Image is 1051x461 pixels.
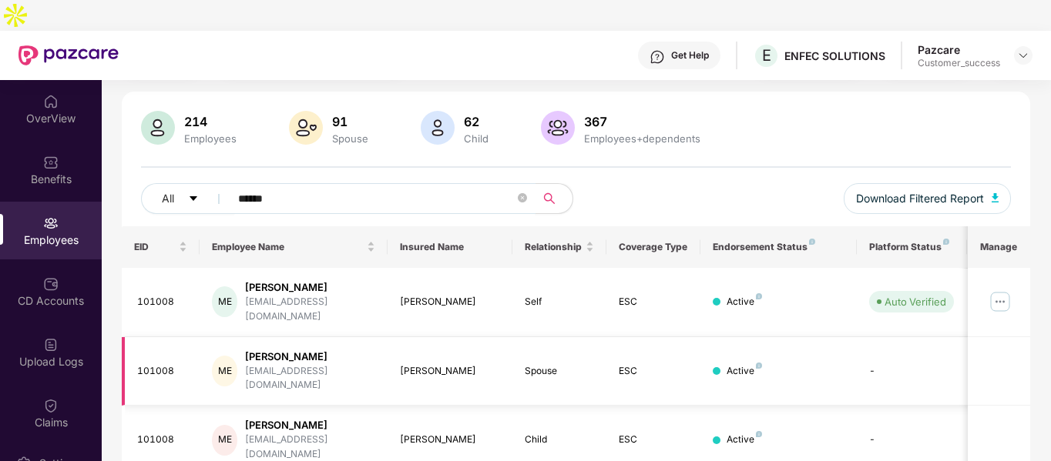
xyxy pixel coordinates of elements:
img: svg+xml;base64,PHN2ZyBpZD0iQ2xhaW0iIHhtbG5zPSJodHRwOi8vd3d3LnczLm9yZy8yMDAwL3N2ZyIgd2lkdGg9IjIwIi... [43,398,59,413]
img: New Pazcare Logo [18,45,119,65]
span: All [162,190,174,207]
th: Relationship [512,226,606,268]
span: close-circle [518,193,527,202]
th: Manage [968,226,1030,268]
div: [PERSON_NAME] [245,418,375,433]
div: Employees [181,132,240,145]
div: [PERSON_NAME] [400,295,501,309]
img: svg+xml;base64,PHN2ZyBpZD0iRW1wbG95ZWVzIiB4bWxucz0iaHR0cDovL3d3dy53My5vcmcvMjAwMC9zdmciIHdpZHRoPS... [43,215,59,231]
div: Spouse [525,364,594,379]
img: svg+xml;base64,PHN2ZyBpZD0iRHJvcGRvd24tMzJ4MzIiIHhtbG5zPSJodHRwOi8vd3d3LnczLm9yZy8yMDAwL3N2ZyIgd2... [1017,49,1029,62]
span: E [762,46,771,65]
div: [PERSON_NAME] [245,280,375,295]
div: 101008 [137,364,188,379]
img: svg+xml;base64,PHN2ZyBpZD0iSGVscC0zMngzMiIgeG1sbnM9Imh0dHA6Ly93d3cudzMub3JnLzIwMDAvc3ZnIiB3aWR0aD... [650,49,665,65]
div: ME [212,286,237,317]
img: svg+xml;base64,PHN2ZyBpZD0iSG9tZSIgeG1sbnM9Imh0dHA6Ly93d3cudzMub3JnLzIwMDAvc3ZnIiB3aWR0aD0iMjAiIG... [43,94,59,109]
div: Get Help [671,49,709,62]
img: svg+xml;base64,PHN2ZyBpZD0iQ0RfQWNjb3VudHMiIGRhdGEtbmFtZT0iQ0QgQWNjb3VudHMiIHhtbG5zPSJodHRwOi8vd3... [43,276,59,292]
button: Download Filtered Report [844,183,1012,214]
td: - [857,337,966,406]
button: Allcaret-down [141,183,235,214]
div: Active [727,295,762,309]
span: close-circle [518,192,527,206]
span: caret-down [188,193,199,205]
img: svg+xml;base64,PHN2ZyB4bWxucz0iaHR0cDovL3d3dy53My5vcmcvMjAwMC9zdmciIHdpZHRoPSI4IiBoZWlnaHQ9IjgiIH... [756,431,762,437]
img: svg+xml;base64,PHN2ZyB4bWxucz0iaHR0cDovL3d3dy53My5vcmcvMjAwMC9zdmciIHdpZHRoPSI4IiBoZWlnaHQ9IjgiIH... [943,239,949,245]
span: Employee Name [212,241,364,253]
span: Relationship [525,241,583,253]
img: svg+xml;base64,PHN2ZyB4bWxucz0iaHR0cDovL3d3dy53My5vcmcvMjAwMC9zdmciIHdpZHRoPSI4IiBoZWlnaHQ9IjgiIH... [756,293,762,299]
th: EID [122,226,200,268]
div: Auto Verified [885,294,946,309]
span: search [535,192,565,205]
div: [EMAIL_ADDRESS][DOMAIN_NAME] [245,295,375,324]
div: Child [525,433,594,447]
span: EID [134,241,176,253]
div: [PERSON_NAME] [245,349,375,364]
div: Self [525,295,594,309]
th: Insured Name [388,226,513,268]
div: 62 [461,114,492,129]
img: svg+xml;base64,PHN2ZyBpZD0iVXBsb2FkX0xvZ3MiIGRhdGEtbmFtZT0iVXBsb2FkIExvZ3MiIHhtbG5zPSJodHRwOi8vd3... [43,337,59,352]
div: 214 [181,114,240,129]
div: Spouse [329,132,371,145]
div: Pazcare [918,42,1000,57]
div: ESC [619,295,688,309]
div: Employees+dependents [581,132,703,145]
div: Platform Status [869,241,954,253]
img: svg+xml;base64,PHN2ZyB4bWxucz0iaHR0cDovL3d3dy53My5vcmcvMjAwMC9zdmciIHhtbG5zOnhsaW5rPSJodHRwOi8vd3... [289,111,323,145]
img: svg+xml;base64,PHN2ZyB4bWxucz0iaHR0cDovL3d3dy53My5vcmcvMjAwMC9zdmciIHdpZHRoPSI4IiBoZWlnaHQ9IjgiIH... [756,362,762,369]
div: 91 [329,114,371,129]
div: ME [212,425,237,456]
div: 367 [581,114,703,129]
img: svg+xml;base64,PHN2ZyB4bWxucz0iaHR0cDovL3d3dy53My5vcmcvMjAwMC9zdmciIHhtbG5zOnhsaW5rPSJodHRwOi8vd3... [541,111,575,145]
div: Active [727,433,762,447]
img: manageButton [988,289,1012,314]
th: Coverage Type [606,226,700,268]
div: ENFEC SOLUTIONS [784,48,885,63]
img: svg+xml;base64,PHN2ZyB4bWxucz0iaHR0cDovL3d3dy53My5vcmcvMjAwMC9zdmciIHhtbG5zOnhsaW5rPSJodHRwOi8vd3... [141,111,175,145]
div: 101008 [137,433,188,447]
th: Employee Name [200,226,388,268]
button: search [535,183,573,214]
div: Child [461,132,492,145]
div: Active [727,364,762,379]
img: svg+xml;base64,PHN2ZyB4bWxucz0iaHR0cDovL3d3dy53My5vcmcvMjAwMC9zdmciIHdpZHRoPSI4IiBoZWlnaHQ9IjgiIH... [809,239,815,245]
div: [PERSON_NAME] [400,364,501,379]
div: [EMAIL_ADDRESS][DOMAIN_NAME] [245,364,375,393]
div: ESC [619,433,688,447]
img: svg+xml;base64,PHN2ZyB4bWxucz0iaHR0cDovL3d3dy53My5vcmcvMjAwMC9zdmciIHhtbG5zOnhsaW5rPSJodHRwOi8vd3... [992,193,999,202]
div: Customer_success [918,57,1000,69]
div: [PERSON_NAME] [400,433,501,447]
span: Download Filtered Report [856,190,984,207]
img: svg+xml;base64,PHN2ZyBpZD0iQmVuZWZpdHMiIHhtbG5zPSJodHRwOi8vd3d3LnczLm9yZy8yMDAwL3N2ZyIgd2lkdGg9Ij... [43,155,59,170]
img: svg+xml;base64,PHN2ZyB4bWxucz0iaHR0cDovL3d3dy53My5vcmcvMjAwMC9zdmciIHhtbG5zOnhsaW5rPSJodHRwOi8vd3... [421,111,455,145]
div: 101008 [137,295,188,309]
div: ME [212,356,237,386]
div: Endorsement Status [713,241,844,253]
div: ESC [619,364,688,379]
